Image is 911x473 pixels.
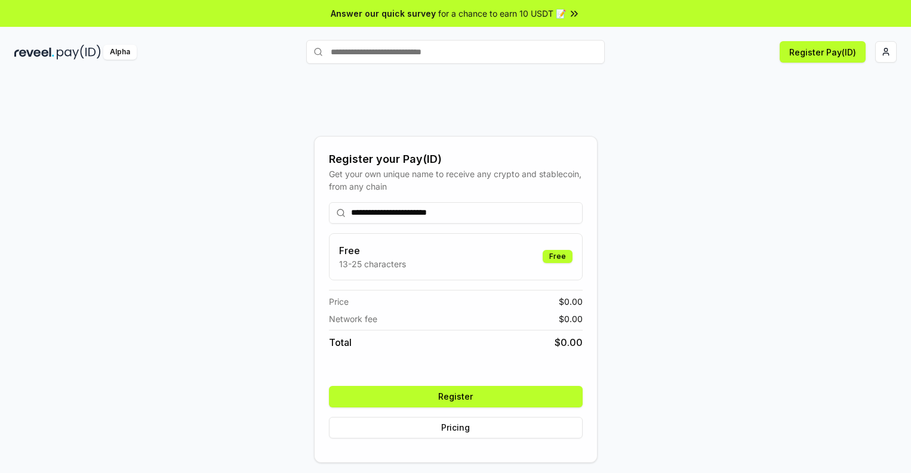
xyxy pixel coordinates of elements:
[339,258,406,270] p: 13-25 characters
[339,243,406,258] h3: Free
[329,335,352,350] span: Total
[559,313,583,325] span: $ 0.00
[555,335,583,350] span: $ 0.00
[57,45,101,60] img: pay_id
[559,295,583,308] span: $ 0.00
[329,295,349,308] span: Price
[329,151,583,168] div: Register your Pay(ID)
[329,313,377,325] span: Network fee
[329,168,583,193] div: Get your own unique name to receive any crypto and stablecoin, from any chain
[329,417,583,438] button: Pricing
[103,45,137,60] div: Alpha
[14,45,54,60] img: reveel_dark
[543,250,573,263] div: Free
[780,41,866,63] button: Register Pay(ID)
[329,386,583,407] button: Register
[331,7,436,20] span: Answer our quick survey
[438,7,566,20] span: for a chance to earn 10 USDT 📝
